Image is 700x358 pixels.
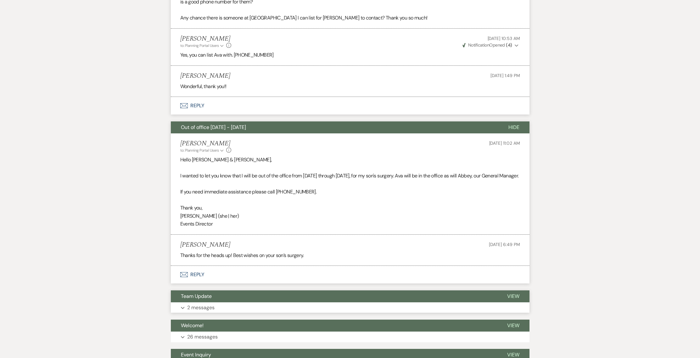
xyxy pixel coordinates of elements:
button: to: Planning Portal Users [180,148,225,153]
span: [DATE] 10:53 AM [488,36,520,41]
button: NotificationOpened (4) [462,42,520,48]
button: Reply [171,266,529,283]
span: [DATE] 1:49 PM [490,73,520,78]
span: [DATE] 11:02 AM [489,140,520,146]
button: View [497,320,529,332]
span: to: Planning Portal Users [180,148,219,153]
button: Hide [498,121,529,133]
p: Yes, you can list Ava with. [PHONE_NUMBER] [180,51,520,59]
h5: [PERSON_NAME] [180,140,232,148]
p: Thank you, [180,204,520,212]
h5: [PERSON_NAME] [180,241,230,249]
button: 2 messages [171,302,529,313]
span: Notification [468,42,489,48]
span: to: Planning Portal Users [180,43,219,48]
span: Out of office [DATE] - [DATE] [181,124,246,131]
button: to: Planning Portal Users [180,43,225,48]
span: View [507,293,519,299]
h5: [PERSON_NAME] [180,35,232,43]
span: Opened [462,42,512,48]
p: If you need immediate assistance please call [PHONE_NUMBER]. [180,188,520,196]
span: View [507,322,519,329]
p: I wanted to let you know that I will be out of the office from [DATE] through [DATE], for my son'... [180,172,520,180]
p: Thanks for the heads up! Best wishes on your son’s surgery. [180,251,520,260]
button: Team Update [171,290,497,302]
p: Wonderful, thank you!! [180,82,520,91]
p: Events Director [180,220,520,228]
h5: [PERSON_NAME] [180,72,230,80]
button: Out of office [DATE] - [DATE] [171,121,498,133]
span: Event Inquiry [181,351,211,358]
p: Hello [PERSON_NAME] & [PERSON_NAME], [180,156,520,164]
span: [DATE] 6:49 PM [489,242,520,247]
button: 26 messages [171,332,529,342]
span: View [507,351,519,358]
button: Reply [171,97,529,115]
p: 26 messages [187,333,218,341]
span: Any chance there is someone at [GEOGRAPHIC_DATA] I can list for [PERSON_NAME] to contact? Thank y... [180,14,428,21]
span: Hide [508,124,519,131]
span: Team Update [181,293,212,299]
p: 2 messages [187,304,215,312]
span: Welcome! [181,322,204,329]
button: View [497,290,529,302]
strong: ( 4 ) [506,42,512,48]
p: [PERSON_NAME] (she | her) [180,212,520,220]
button: Welcome! [171,320,497,332]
